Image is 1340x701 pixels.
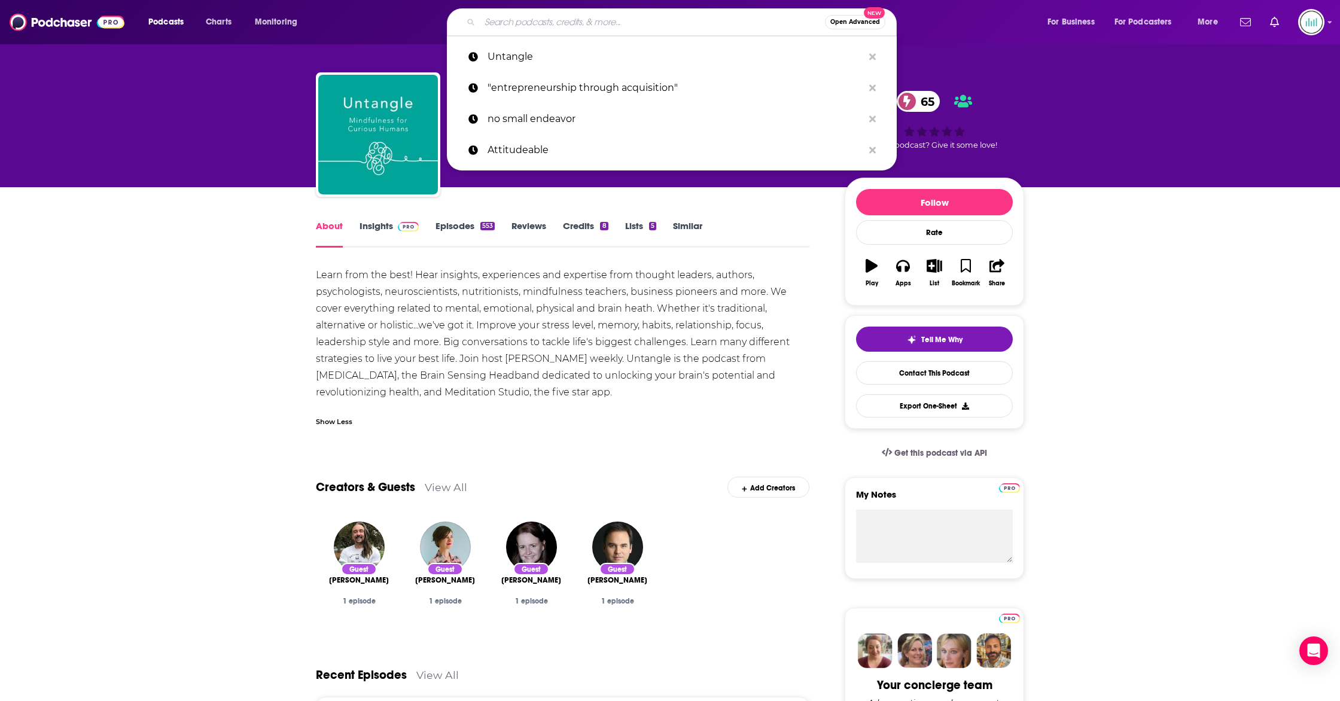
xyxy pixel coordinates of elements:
[501,575,561,585] span: [PERSON_NAME]
[1298,9,1324,35] button: Show profile menu
[877,678,992,693] div: Your concierge team
[329,575,389,585] a: Justin Kaliszewski
[480,222,495,230] div: 553
[415,575,475,585] span: [PERSON_NAME]
[498,597,565,605] div: 1 episode
[255,14,297,31] span: Monitoring
[989,280,1005,287] div: Share
[329,575,389,585] span: [PERSON_NAME]
[999,614,1020,623] img: Podchaser Pro
[316,668,407,682] a: Recent Episodes
[488,72,863,103] p: "entrepreneurship through acquisition"
[246,13,313,32] button: open menu
[587,575,647,585] a: David Gelles
[1107,13,1189,32] button: open menu
[140,13,199,32] button: open menu
[488,41,863,72] p: Untangle
[398,222,419,231] img: Podchaser Pro
[856,251,887,294] button: Play
[937,633,971,668] img: Jules Profile
[872,141,997,150] span: Good podcast? Give it some love!
[1039,13,1110,32] button: open menu
[909,91,940,112] span: 65
[334,522,385,572] img: Justin Kaliszewski
[866,280,878,287] div: Play
[1114,14,1172,31] span: For Podcasters
[856,327,1013,352] button: tell me why sparkleTell Me Why
[447,135,897,166] a: Attitudeable
[416,669,459,681] a: View All
[999,481,1020,493] a: Pro website
[600,222,608,230] div: 8
[206,14,232,31] span: Charts
[316,267,809,401] div: Learn from the best! Hear insights, experiences and expertise from thought leaders, authors, psyc...
[587,575,647,585] span: [PERSON_NAME]
[727,477,809,498] div: Add Creators
[501,575,561,585] a: Catherine Burns
[999,612,1020,623] a: Pro website
[592,522,643,572] img: David Gelles
[1298,9,1324,35] span: Logged in as podglomerate
[976,633,1011,668] img: Jon Profile
[316,220,343,248] a: About
[148,14,184,31] span: Podcasts
[325,597,392,605] div: 1 episode
[858,633,893,668] img: Sydney Profile
[1198,14,1218,31] span: More
[488,135,863,166] p: Attitudeable
[845,83,1024,157] div: 65Good podcast? Give it some love!
[435,220,495,248] a: Episodes553
[856,361,1013,385] a: Contact This Podcast
[921,335,963,345] span: Tell Me Why
[952,280,980,287] div: Bookmark
[872,438,997,468] a: Get this podcast via API
[599,563,635,575] div: Guest
[1299,636,1328,665] div: Open Intercom Messenger
[919,251,950,294] button: List
[427,563,463,575] div: Guest
[894,448,987,458] span: Get this podcast via API
[447,103,897,135] a: no small endeavor
[425,481,467,493] a: View All
[10,11,124,33] img: Podchaser - Follow, Share and Rate Podcasts
[930,280,939,287] div: List
[447,41,897,72] a: Untangle
[673,220,702,248] a: Similar
[625,220,656,248] a: Lists5
[488,103,863,135] p: no small endeavor
[318,75,438,194] img: Untangle
[563,220,608,248] a: Credits8
[412,597,479,605] div: 1 episode
[513,563,549,575] div: Guest
[856,394,1013,417] button: Export One-Sheet
[999,483,1020,493] img: Podchaser Pro
[447,72,897,103] a: "entrepreneurship through acquisition"
[1265,12,1284,32] a: Show notifications dropdown
[1047,14,1095,31] span: For Business
[896,280,911,287] div: Apps
[649,222,656,230] div: 5
[1298,9,1324,35] img: User Profile
[506,522,557,572] img: Catherine Burns
[511,220,546,248] a: Reviews
[856,489,1013,510] label: My Notes
[420,522,471,572] img: Ann Friedman
[316,480,415,495] a: Creators & Guests
[1189,13,1233,32] button: open menu
[415,575,475,585] a: Ann Friedman
[907,335,916,345] img: tell me why sparkle
[825,15,885,29] button: Open AdvancedNew
[341,563,377,575] div: Guest
[982,251,1013,294] button: Share
[864,7,885,19] span: New
[458,8,908,36] div: Search podcasts, credits, & more...
[480,13,825,32] input: Search podcasts, credits, & more...
[897,91,940,112] a: 65
[887,251,918,294] button: Apps
[856,189,1013,215] button: Follow
[198,13,239,32] a: Charts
